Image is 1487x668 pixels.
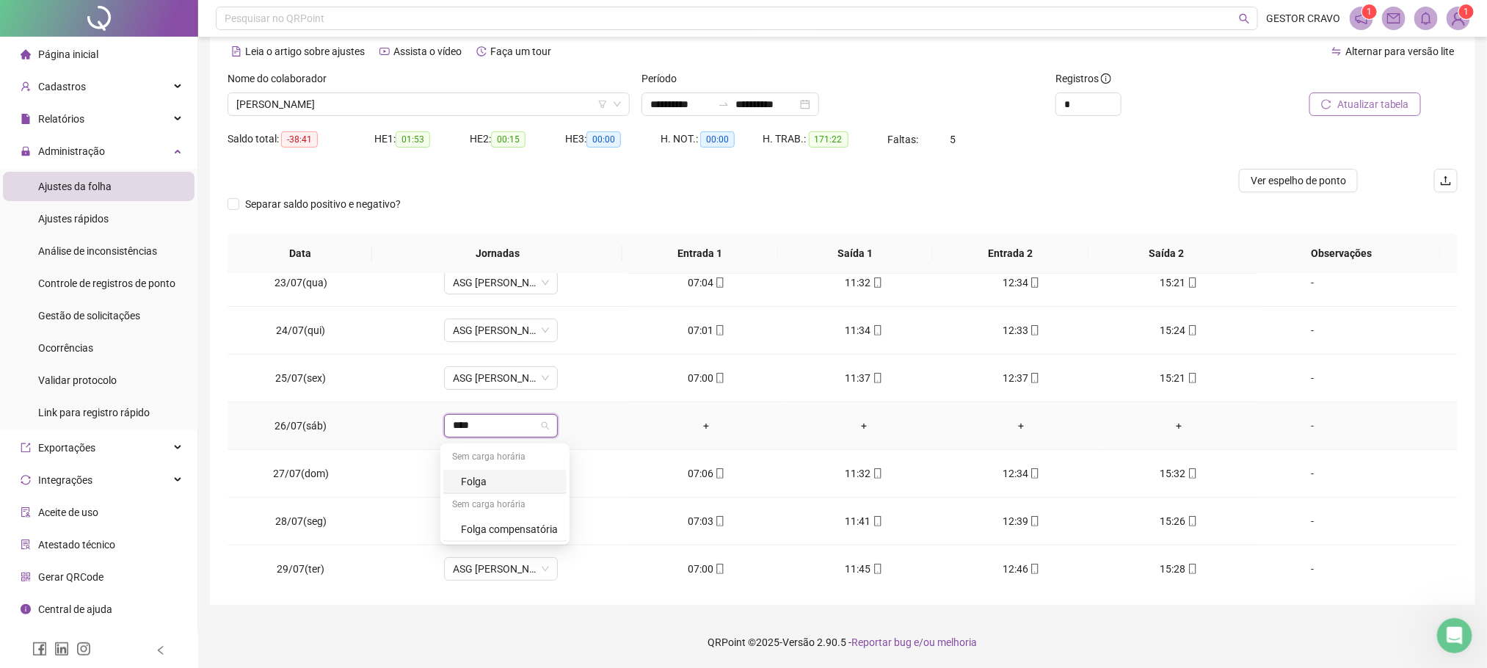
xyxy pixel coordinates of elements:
[1267,10,1341,26] span: GESTOR CRAVO
[277,563,324,575] span: 29/07(ter)
[198,617,1487,668] footer: QRPoint © 2025 - 2.90.5 -
[281,131,318,148] span: -38:41
[954,275,1088,291] div: 12:34
[21,540,31,550] span: solution
[1345,46,1454,57] span: Alternar para versão lite
[21,475,31,485] span: sync
[453,558,549,580] span: ASG MARIO CRAVO 7H ÀS 15:15
[565,131,661,148] div: HE 3:
[713,373,725,383] span: mobile
[1447,7,1469,29] img: 56371
[1112,465,1246,482] div: 15:32
[852,636,978,648] span: Reportar bug e/ou melhoria
[661,131,763,148] div: H. NOT.:
[38,277,175,289] span: Controle de registros de ponto
[954,418,1088,434] div: +
[21,507,31,518] span: audit
[1239,169,1358,192] button: Ver espelho de ponto
[622,233,778,274] th: Entrada 1
[713,516,725,526] span: mobile
[54,642,69,656] span: linkedin
[273,468,329,479] span: 27/07(dom)
[1367,7,1372,17] span: 1
[491,131,526,148] span: 00:15
[1239,13,1250,24] span: search
[639,513,773,529] div: 07:03
[38,571,103,583] span: Gerar QRCode
[38,603,112,615] span: Central de ajuda
[1255,245,1429,261] span: Observações
[1186,516,1198,526] span: mobile
[954,370,1088,386] div: 12:37
[1337,96,1409,112] span: Atualizar tabela
[1028,325,1040,335] span: mobile
[38,310,140,322] span: Gestão de solicitações
[586,131,621,148] span: 00:00
[641,70,686,87] label: Período
[21,49,31,59] span: home
[38,245,157,257] span: Análise de inconsistências
[231,46,241,57] span: file-text
[470,131,565,148] div: HE 2:
[453,272,549,294] span: ASG MARIO CRAVO 7H ÀS 15:15
[1269,418,1356,434] div: -
[476,46,487,57] span: history
[1186,325,1198,335] span: mobile
[639,465,773,482] div: 07:06
[38,539,115,551] span: Atestado técnico
[21,604,31,614] span: info-circle
[1028,277,1040,288] span: mobile
[1459,4,1474,19] sup: Atualize o seu contato no menu Meus Dados
[275,372,326,384] span: 25/07(sex)
[1269,370,1356,386] div: -
[38,113,84,125] span: Relatórios
[954,322,1088,338] div: 12:33
[1055,70,1111,87] span: Registros
[1362,4,1377,19] sup: 1
[21,114,31,124] span: file
[156,645,166,656] span: left
[1419,12,1433,25] span: bell
[950,134,956,145] span: 5
[21,443,31,453] span: export
[797,561,931,577] div: 11:45
[713,325,725,335] span: mobile
[38,213,109,225] span: Ajustes rápidos
[1464,7,1469,17] span: 1
[38,507,98,518] span: Aceite de uso
[1186,373,1198,383] span: mobile
[396,131,430,148] span: 01:53
[38,181,112,192] span: Ajustes da folha
[38,81,86,92] span: Cadastros
[1112,322,1246,338] div: 15:24
[1269,561,1356,577] div: -
[275,515,327,527] span: 28/07(seg)
[1186,468,1198,479] span: mobile
[38,374,117,386] span: Validar protocolo
[1112,275,1246,291] div: 15:21
[228,70,336,87] label: Nome do colaborador
[228,131,374,148] div: Saldo total:
[21,81,31,92] span: user-add
[713,564,725,574] span: mobile
[613,100,622,109] span: down
[639,561,773,577] div: 07:00
[797,513,931,529] div: 11:41
[443,470,567,494] div: Folga
[871,468,883,479] span: mobile
[1437,618,1472,653] iframe: Intercom live chat
[713,277,725,288] span: mobile
[598,100,607,109] span: filter
[453,319,549,341] span: ASG MARIO CRAVO 7H ÀS 15:15
[718,98,730,110] span: to
[1028,564,1040,574] span: mobile
[797,465,931,482] div: 11:32
[38,442,95,454] span: Exportações
[1269,513,1356,529] div: -
[1331,46,1342,57] span: swap
[461,473,558,490] div: Folga
[453,367,549,389] span: ASG MARIO CRAVO 7H ÀS 15:15
[933,233,1088,274] th: Entrada 2
[38,48,98,60] span: Página inicial
[1269,322,1356,338] div: -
